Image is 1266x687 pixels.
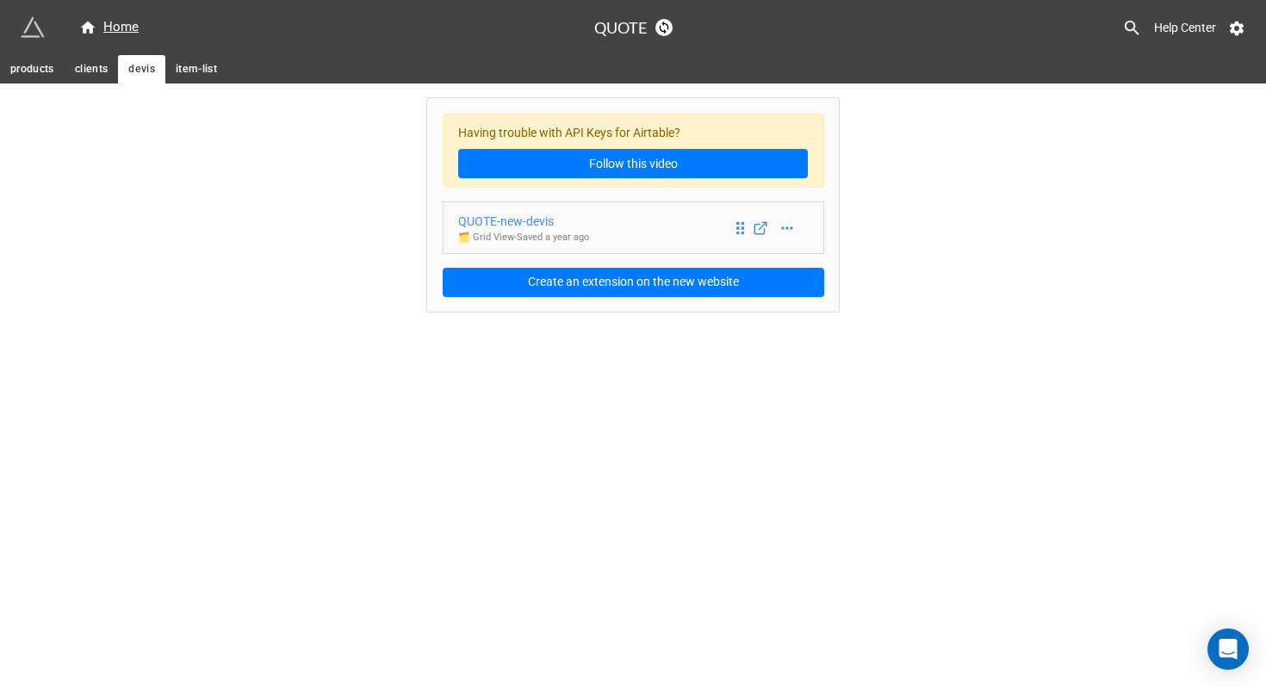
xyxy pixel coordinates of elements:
span: clients [75,60,108,78]
div: Home [79,17,139,38]
span: devis [128,60,155,78]
a: Sync Base Structure [655,19,673,36]
div: Having trouble with API Keys for Airtable? [443,114,824,189]
p: 🗂️ Grid View - Saved a year ago [458,231,589,244]
a: Help Center [1142,12,1228,43]
button: Create an extension on the new website [443,268,824,297]
span: item-list [176,60,217,78]
img: miniextensions-icon.73ae0678.png [21,15,45,40]
span: products [10,60,54,78]
h3: QUOTE [594,20,647,35]
div: Open Intercom Messenger [1207,628,1249,670]
div: QUOTE-new-devis [458,212,589,231]
a: Follow this video [458,149,808,178]
a: QUOTE-new-devis🗂️ Grid View-Saved a year ago [443,201,824,254]
a: Home [69,17,149,38]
